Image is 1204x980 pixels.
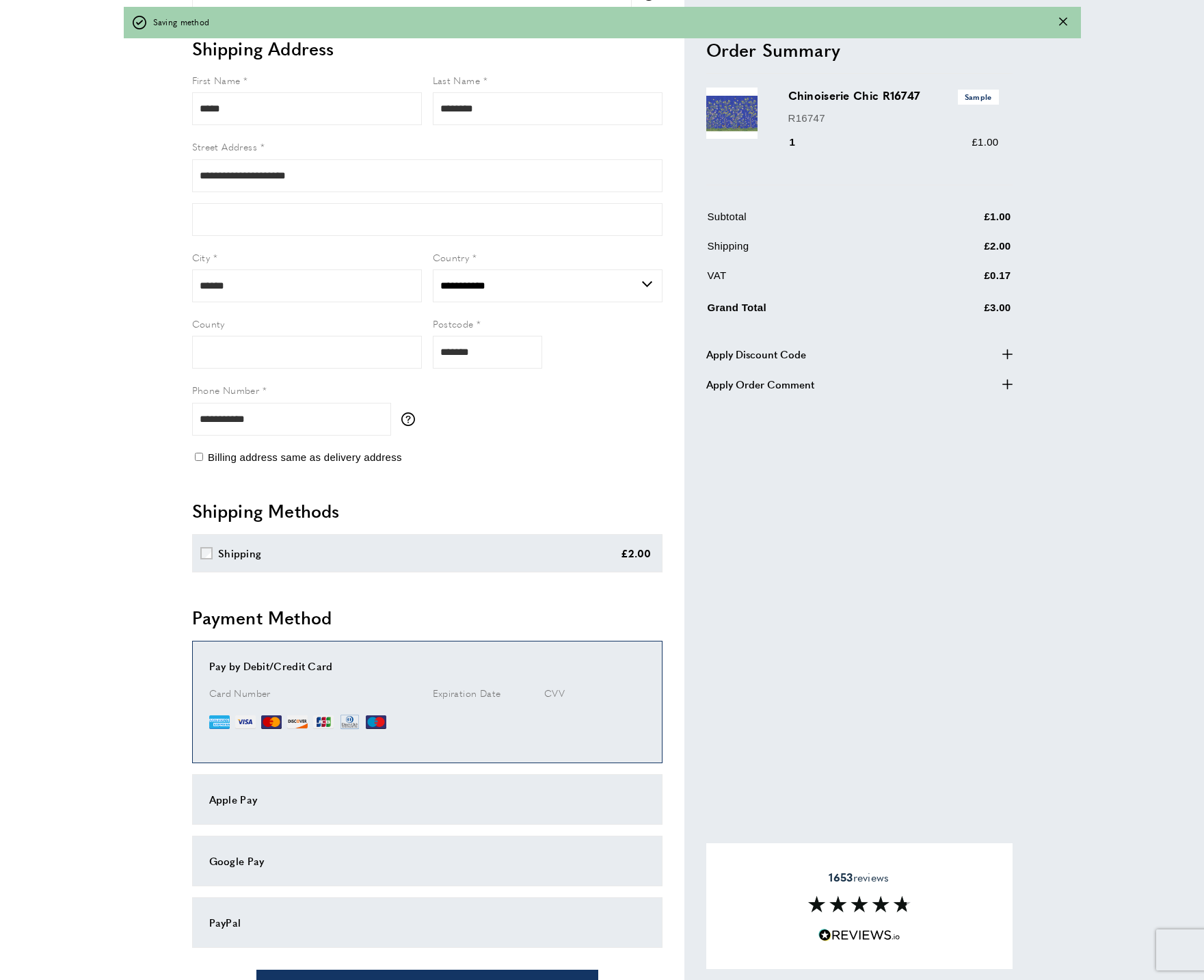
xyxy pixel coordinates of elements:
div: Google Pay [209,853,645,869]
div: PayPal [209,914,645,931]
td: £3.00 [917,297,1011,326]
img: Reviews section [808,896,911,912]
span: Saving method [153,16,210,29]
p: R16747 [788,109,999,126]
img: Chinoiserie Chic R16747 [706,88,758,139]
span: Phone Number [192,383,260,397]
button: More information [401,412,422,426]
td: Subtotal [708,209,915,235]
h3: Chinoiserie Chic R16747 [788,88,999,104]
img: DI.png [287,712,308,732]
img: MI.png [366,712,386,732]
span: Card Number [209,686,271,700]
img: Reviews.io 5 stars [818,929,900,942]
h2: Shipping Methods [192,499,663,523]
span: Street Address [192,140,258,153]
div: £2.00 [621,545,652,561]
td: Shipping [708,238,915,265]
span: Country [433,250,470,264]
td: £0.17 [917,267,1011,294]
strong: 1653 [829,869,853,885]
div: off [124,7,1081,38]
h2: Payment Method [192,605,663,630]
td: VAT [708,267,915,294]
img: MC.png [261,712,282,732]
span: Apply Discount Code [706,345,806,362]
img: DN.png [339,712,361,732]
h2: Shipping Address [192,36,663,61]
input: Billing address same as delivery address [195,453,203,461]
span: Apply Order Comment [706,375,814,392]
span: Last Name [433,73,481,87]
div: Shipping [218,545,261,561]
img: AE.png [209,712,230,732]
div: Pay by Debit/Credit Card [209,658,645,674]
img: VI.png [235,712,256,732]
span: Expiration Date [433,686,501,700]
span: CVV [544,686,565,700]
span: County [192,317,225,330]
span: Billing address same as delivery address [208,451,402,463]
div: Close message [1059,16,1067,29]
div: 1 [788,134,815,150]
td: £1.00 [917,209,1011,235]
h2: Order Summary [706,37,1013,62]
span: First Name [192,73,241,87]
img: JCB.png [313,712,334,732]
td: £2.00 [917,238,1011,265]
div: Apple Pay [209,791,645,808]
span: £1.00 [972,136,998,148]
span: Sample [958,90,999,104]
td: Grand Total [708,297,915,326]
span: Postcode [433,317,474,330]
span: City [192,250,211,264]
span: reviews [829,871,889,884]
